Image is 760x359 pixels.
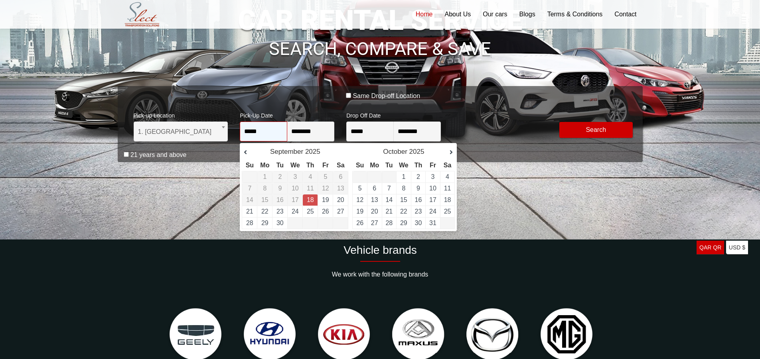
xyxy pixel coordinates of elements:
[307,196,314,203] a: 18
[246,162,254,169] span: Sunday
[248,185,251,192] span: 7
[337,185,344,192] span: 13
[138,122,224,142] span: 1. Hamad International Airport
[246,208,253,215] a: 21
[429,196,436,203] a: 17
[276,208,284,215] a: 23
[263,185,266,192] span: 8
[246,196,253,203] span: 14
[118,150,643,160] p: 2 hour Grace Period for Vehicle Drop off
[353,92,420,100] label: Same Drop-off Location
[118,243,643,257] h2: Vehicle brands
[278,185,282,192] span: 9
[118,270,643,279] p: We work with the following brands
[358,185,362,192] a: 5
[322,196,329,203] a: 19
[441,149,453,157] a: Next
[278,173,282,180] span: 2
[293,173,297,180] span: 3
[356,196,363,203] a: 12
[415,208,422,215] a: 23
[261,196,268,203] span: 15
[444,196,451,203] a: 18
[402,173,405,180] a: 1
[356,208,363,215] a: 19
[260,162,269,169] span: Monday
[356,162,364,169] span: Sunday
[444,162,452,169] span: Saturday
[261,208,268,215] a: 22
[134,122,228,141] span: 1. Hamad International Airport
[346,107,441,122] span: Drop Off Date
[400,196,407,203] a: 15
[559,122,633,138] button: Modify Search
[409,148,424,155] span: 2025
[444,185,451,192] a: 11
[400,220,407,226] a: 29
[415,162,422,169] span: Thursday
[370,162,379,169] span: Monday
[308,173,312,180] span: 4
[322,162,329,169] span: Friday
[276,196,284,203] span: 16
[429,220,436,226] a: 31
[322,185,329,192] span: 12
[337,162,345,169] span: Saturday
[431,173,435,180] a: 3
[276,220,284,226] a: 30
[337,208,344,215] a: 27
[385,220,393,226] a: 28
[303,194,318,206] td: Return Date
[417,185,420,192] a: 9
[446,173,449,180] a: 4
[385,208,393,215] a: 21
[306,162,314,169] span: Thursday
[307,185,314,192] span: 11
[118,28,643,58] h1: SEARCH, COMPARE & SAVE
[290,162,300,169] span: Wednesday
[130,151,187,159] label: 21 years and above
[387,185,391,192] a: 7
[263,173,266,180] span: 1
[276,162,284,169] span: Tuesday
[373,185,376,192] a: 6
[415,196,422,203] a: 16
[120,1,164,28] img: Select Rent a Car
[371,208,378,215] a: 20
[307,208,314,215] a: 25
[400,208,407,215] a: 22
[371,220,378,226] a: 27
[322,208,329,215] a: 26
[399,162,409,169] span: Wednesday
[292,208,299,215] a: 24
[402,185,405,192] a: 8
[430,162,436,169] span: Friday
[429,208,436,215] a: 24
[417,173,420,180] a: 2
[385,196,393,203] a: 14
[339,173,342,180] span: 6
[292,196,299,203] span: 17
[246,220,253,226] a: 28
[371,196,378,203] a: 13
[134,107,228,122] span: Pick-up Location
[244,149,256,157] a: Prev
[240,107,334,122] span: Pick-Up Date
[383,148,407,155] span: October
[444,208,451,215] a: 25
[292,185,299,192] span: 10
[726,241,748,255] a: USD $
[337,196,344,203] a: 20
[385,162,393,169] span: Tuesday
[697,241,724,255] a: QAR QR
[261,220,268,226] a: 29
[270,148,303,155] span: September
[324,173,327,180] span: 5
[356,220,363,226] a: 26
[305,148,320,155] span: 2025
[429,185,436,192] a: 10
[415,220,422,226] a: 30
